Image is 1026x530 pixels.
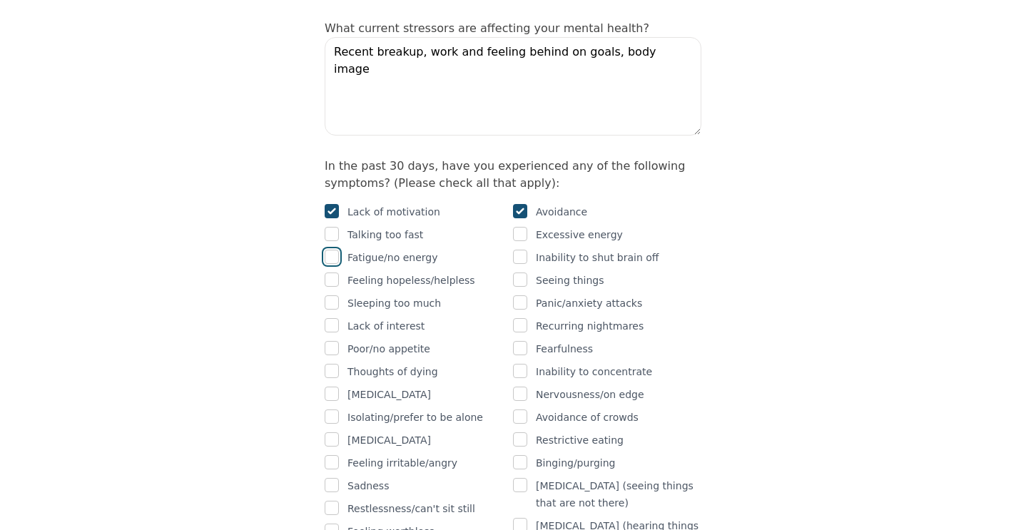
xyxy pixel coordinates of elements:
p: Panic/anxiety attacks [536,295,642,312]
p: Seeing things [536,272,604,289]
p: Thoughts of dying [347,363,438,380]
p: Avoidance [536,203,587,220]
textarea: Recent breakup, work and feeling behind on goals, body image [325,37,701,136]
p: Inability to concentrate [536,363,652,380]
p: Avoidance of crowds [536,409,639,426]
p: Recurring nightmares [536,317,644,335]
p: [MEDICAL_DATA] (seeing things that are not there) [536,477,701,511]
p: Binging/purging [536,454,615,472]
p: Restrictive eating [536,432,624,449]
p: Talking too fast [347,226,423,243]
p: Excessive energy [536,226,623,243]
p: Sleeping too much [347,295,441,312]
p: Fearfulness [536,340,593,357]
p: Restlessness/can't sit still [347,500,475,517]
label: What current stressors are affecting your mental health? [325,21,649,35]
p: Inability to shut brain off [536,249,659,266]
p: Feeling hopeless/helpless [347,272,475,289]
p: Lack of interest [347,317,425,335]
p: Feeling irritable/angry [347,454,457,472]
p: Isolating/prefer to be alone [347,409,483,426]
p: Poor/no appetite [347,340,430,357]
p: Nervousness/on edge [536,386,644,403]
p: Fatigue/no energy [347,249,438,266]
p: [MEDICAL_DATA] [347,386,431,403]
p: [MEDICAL_DATA] [347,432,431,449]
p: Sadness [347,477,389,494]
p: Lack of motivation [347,203,440,220]
label: In the past 30 days, have you experienced any of the following symptoms? (Please check all that a... [325,159,685,190]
